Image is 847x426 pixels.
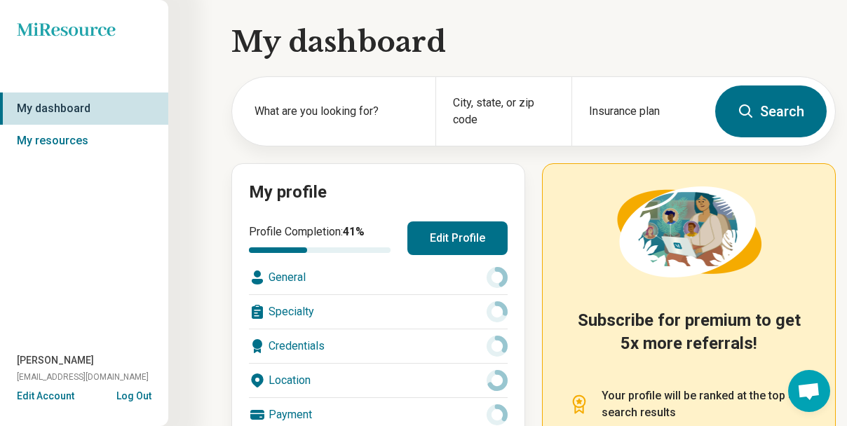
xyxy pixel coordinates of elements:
[249,224,391,253] div: Profile Completion:
[788,370,830,412] div: Open chat
[249,295,508,329] div: Specialty
[249,261,508,294] div: General
[568,309,810,371] h2: Subscribe for premium to get 5x more referrals!
[343,225,365,238] span: 41 %
[17,371,149,383] span: [EMAIL_ADDRESS][DOMAIN_NAME]
[249,364,508,397] div: Location
[255,103,419,120] label: What are you looking for?
[231,22,836,62] h1: My dashboard
[116,389,151,400] button: Log Out
[715,85,827,137] button: Search
[249,329,508,363] div: Credentials
[407,221,508,255] button: Edit Profile
[602,387,810,421] p: Your profile will be ranked at the top of search results
[17,353,94,368] span: [PERSON_NAME]
[17,389,74,404] button: Edit Account
[249,181,508,205] h2: My profile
